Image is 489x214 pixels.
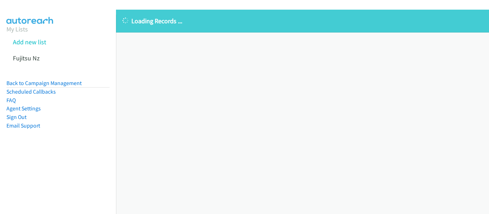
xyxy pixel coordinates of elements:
a: Back to Campaign Management [6,80,82,86]
a: Agent Settings [6,105,41,112]
a: My Lists [6,25,28,33]
p: Loading Records ... [122,16,483,26]
a: Scheduled Callbacks [6,88,56,95]
a: FAQ [6,97,16,104]
a: Sign Out [6,114,26,120]
a: Add new list [13,38,46,46]
a: Fujitsu Nz [13,54,40,62]
a: Email Support [6,122,40,129]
